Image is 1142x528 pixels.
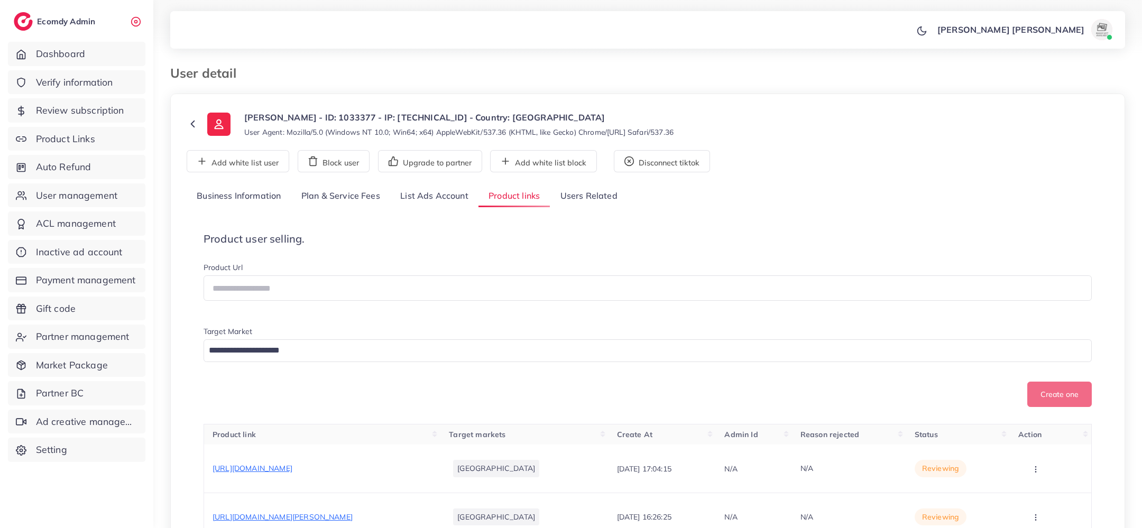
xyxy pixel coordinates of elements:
a: Auto Refund [8,155,145,179]
div: Search for option [204,339,1092,362]
input: Search for option [205,342,1078,359]
p: [PERSON_NAME] [PERSON_NAME] [937,23,1084,36]
span: Partner BC [36,386,84,400]
a: logoEcomdy Admin [14,12,98,31]
a: Partner management [8,325,145,349]
a: Inactive ad account [8,240,145,264]
span: Dashboard [36,47,85,61]
a: [PERSON_NAME] [PERSON_NAME]avatar [932,19,1117,40]
span: ACL management [36,217,116,230]
a: Payment management [8,268,145,292]
a: User management [8,183,145,208]
img: avatar [1091,19,1112,40]
a: Market Package [8,353,145,377]
span: Gift code [36,302,76,316]
span: Payment management [36,273,136,287]
span: Market Package [36,358,108,372]
span: Setting [36,443,67,457]
span: Partner management [36,330,130,344]
span: Review subscription [36,104,124,117]
span: Auto Refund [36,160,91,174]
a: Ad creative management [8,410,145,434]
span: User management [36,189,117,202]
a: Gift code [8,297,145,321]
a: Product Links [8,127,145,151]
a: ACL management [8,211,145,236]
span: Inactive ad account [36,245,123,259]
img: logo [14,12,33,31]
span: Ad creative management [36,415,137,429]
a: Review subscription [8,98,145,123]
a: Setting [8,438,145,462]
a: Verify information [8,70,145,95]
h2: Ecomdy Admin [37,16,98,26]
a: Dashboard [8,42,145,66]
a: Partner BC [8,381,145,405]
span: Product Links [36,132,95,146]
span: Verify information [36,76,113,89]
